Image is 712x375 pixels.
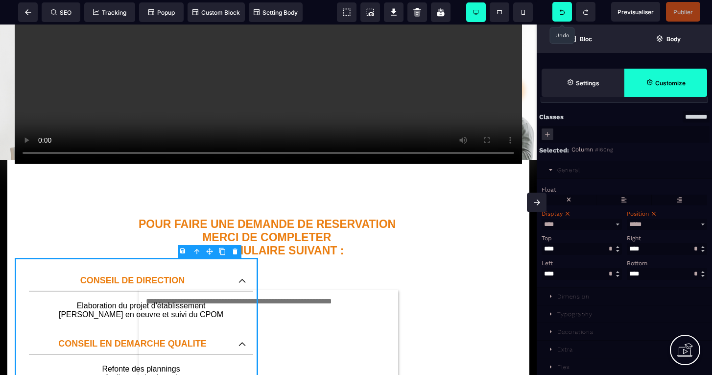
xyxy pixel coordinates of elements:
[557,293,590,300] div: Dimension
[595,147,613,153] span: #i60ng
[254,9,298,16] span: Setting Body
[360,2,380,22] span: Screenshot
[627,235,641,242] span: Right
[93,9,126,16] span: Tracking
[381,49,522,77] button: Prendre rendez-vous
[542,69,624,97] span: Settings
[51,9,71,16] span: SEO
[576,79,599,87] strong: Settings
[539,113,564,122] div: Classes
[542,260,553,267] span: Left
[611,2,660,22] span: Preview
[39,277,243,295] p: Elaboration du projet d'établissement [PERSON_NAME] en oeuvre et suivi du CPOM
[580,35,592,43] strong: Bloc
[337,2,356,22] span: View components
[673,8,693,16] span: Publier
[542,235,552,242] span: Top
[627,210,649,217] span: Position
[666,35,681,43] strong: Body
[192,9,240,16] span: Custom Block
[557,167,580,174] div: General
[39,340,243,367] p: Refonte des plannings Audit organisationnel Optimisation des transmissions
[542,210,563,217] span: Display
[655,79,686,87] strong: Customize
[539,146,571,155] div: Selected:
[624,25,712,53] span: Open Layer Manager
[36,314,229,325] p: CONSEIL EN DEMARCHE QUALITE
[139,193,399,232] b: POUR FAIRE UNE DEMANDE DE RESERVATION MERCI DE COMPLETER LE FORMULAIRE SUIVANT :
[627,260,647,267] span: Bottom
[537,25,624,53] span: Open Blocks
[557,364,570,371] div: Flex
[36,251,229,261] p: CONSEIL DE DIRECTION
[557,311,593,318] div: Typography
[148,9,175,16] span: Popup
[557,346,573,353] div: Extra
[571,146,593,153] span: Column
[557,328,593,335] div: Decorations
[624,69,707,97] span: Open Style Manager
[617,8,654,16] span: Previsualiser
